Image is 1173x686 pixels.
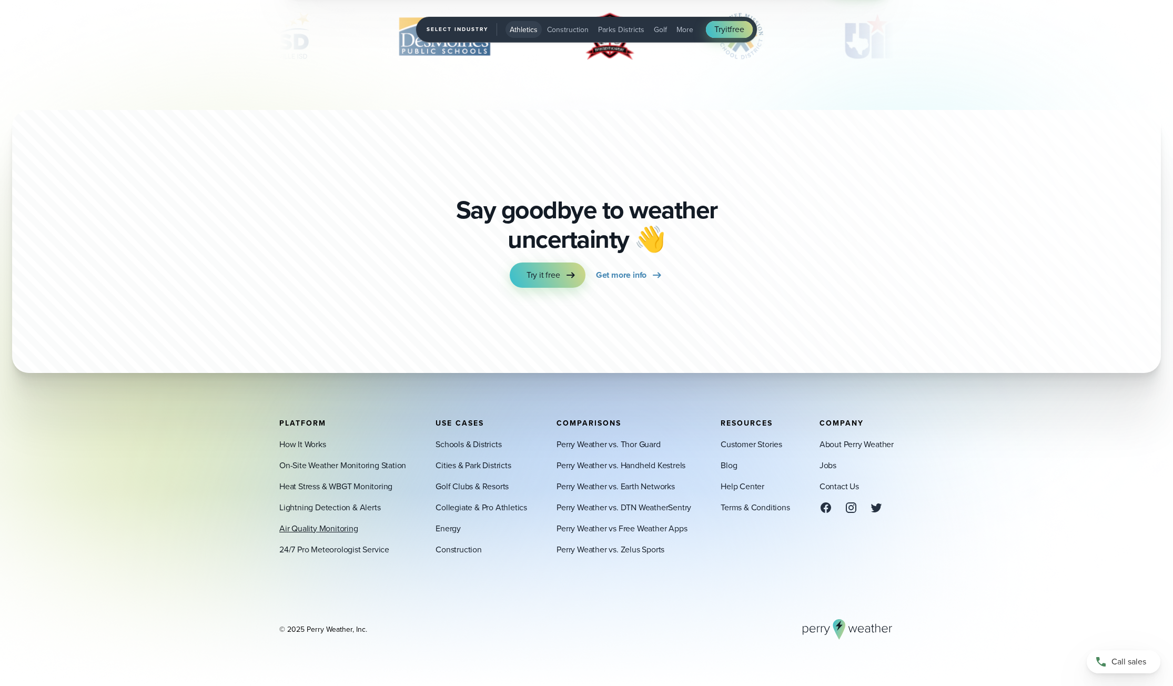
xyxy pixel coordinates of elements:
p: Say goodbye to weather uncertainty 👋 [452,195,721,254]
span: Parks Districts [598,24,644,35]
a: Contact Us [820,480,859,492]
span: Construction [547,24,589,35]
a: Lightning Detection & Alerts [279,501,380,513]
a: About Perry Weather [820,438,894,450]
a: Perry Weather vs. DTN WeatherSentry [557,501,691,513]
a: Get more info [596,263,663,288]
button: Athletics [505,21,542,38]
a: Customer Stories [721,438,782,450]
div: 9 of 10 [833,10,917,63]
span: Comparisons [557,417,621,428]
span: Platform [279,417,326,428]
span: Golf [654,24,667,35]
div: slideshow [279,10,894,68]
a: Collegiate & Pro Athletics [436,501,527,513]
a: Blog [721,459,737,471]
img: UIL.svg [833,10,917,63]
span: Use Cases [436,417,484,428]
span: Call sales [1111,655,1146,668]
a: Perry Weather vs. Zelus Sports [557,543,664,556]
a: Construction [436,543,482,556]
div: © 2025 Perry Weather, Inc. [279,624,367,634]
button: Construction [543,21,593,38]
a: Jobs [820,459,836,471]
a: Heat Stress & WBGT Monitoring [279,480,392,492]
button: Golf [650,21,671,38]
span: Resources [721,417,773,428]
button: Parks Districts [594,21,649,38]
a: 24/7 Pro Meteorologist Service [279,543,389,556]
span: Company [820,417,864,428]
a: Help Center [721,480,764,492]
img: Lewisville ISD logo [248,10,319,63]
a: Perry Weather vs. Handheld Kestrels [557,459,685,471]
a: Terms & Conditions [721,501,790,513]
a: Try it free [510,263,585,288]
span: Select Industry [427,23,497,36]
img: Des-Moines-Public-Schools.svg [369,10,519,63]
a: On-Site Weather Monitoring Station [279,459,406,471]
div: 5 of 10 [248,10,319,63]
a: Schools & Districts [436,438,501,450]
a: Perry Weather vs. Thor Guard [557,438,660,450]
span: it [725,23,730,35]
span: Athletics [510,24,538,35]
a: Energy [436,522,461,534]
button: More [672,21,697,38]
a: Air Quality Monitoring [279,522,358,534]
a: Call sales [1087,650,1160,673]
a: Perry Weather vs. Earth Networks [557,480,675,492]
span: More [676,24,693,35]
a: How It Works [279,438,326,450]
a: Perry Weather vs Free Weather Apps [557,522,687,534]
div: 6 of 10 [369,10,519,63]
span: Get more info [596,269,646,281]
a: Golf Clubs & Resorts [436,480,509,492]
span: Try it free [527,269,560,281]
a: Tryitfree [706,21,752,38]
span: Try free [714,23,744,36]
a: Cities & Park Districts [436,459,511,471]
